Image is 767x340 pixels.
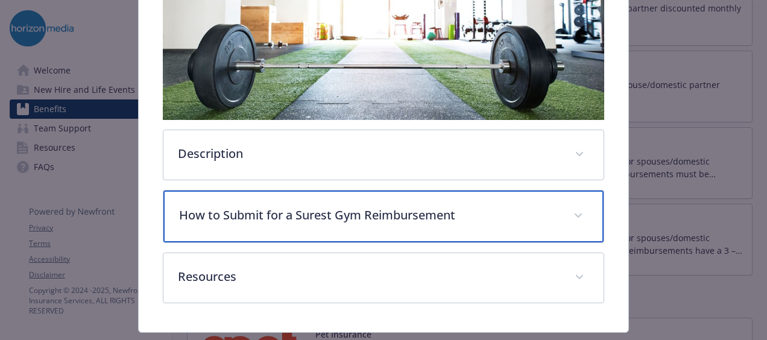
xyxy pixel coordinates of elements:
[163,130,604,180] div: Description
[163,253,604,303] div: Resources
[163,190,604,242] div: How to Submit for a Surest Gym Reimbursement
[178,268,560,286] p: Resources
[179,206,559,224] p: How to Submit for a Surest Gym Reimbursement
[178,145,560,163] p: Description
